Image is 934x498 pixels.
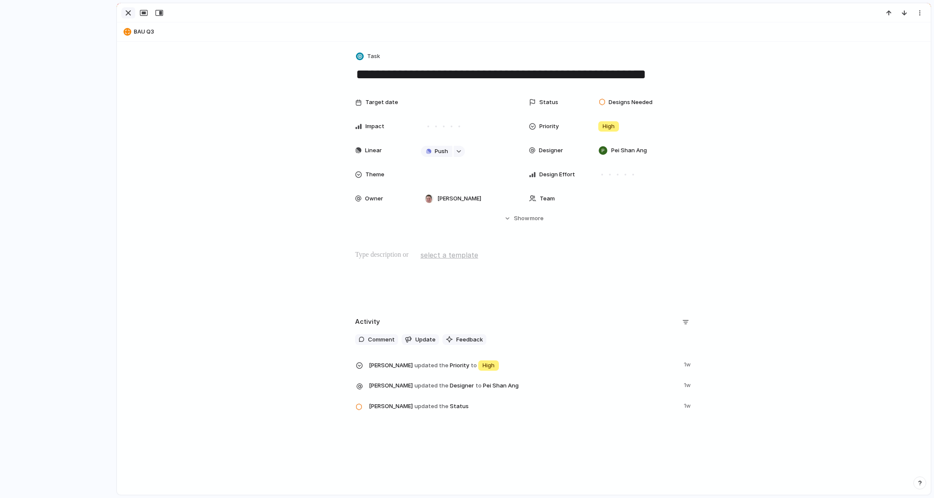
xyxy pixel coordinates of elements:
[684,400,693,410] span: 1w
[530,214,544,223] span: more
[355,334,398,345] button: Comment
[442,334,486,345] button: Feedback
[369,361,413,370] span: [PERSON_NAME]
[369,402,413,411] span: [PERSON_NAME]
[419,249,479,261] button: select a template
[369,359,679,372] span: Priority
[134,28,927,36] span: BAU Q3
[437,194,481,203] span: [PERSON_NAME]
[539,170,575,179] span: Design Effort
[365,98,398,107] span: Target date
[365,122,384,131] span: Impact
[684,359,693,369] span: 1w
[476,381,482,390] span: to
[482,361,495,370] span: High
[421,250,478,260] span: select a template
[435,147,448,156] span: Push
[368,335,395,344] span: Comment
[611,146,647,155] span: Pei Shan Ang
[456,335,483,344] span: Feedback
[369,379,679,391] span: Designer
[415,335,436,344] span: Update
[355,211,693,226] button: Showmore
[471,361,477,370] span: to
[539,98,558,107] span: Status
[684,379,693,390] span: 1w
[369,400,679,412] span: Status
[414,361,448,370] span: updated the
[414,402,448,411] span: updated the
[355,317,380,327] h2: Activity
[421,146,452,157] button: Push
[540,194,555,203] span: Team
[603,122,615,131] span: High
[483,381,519,390] span: Pei Shan Ang
[539,146,563,155] span: Designer
[514,214,529,223] span: Show
[367,52,380,61] span: Task
[609,98,653,107] span: Designs Needed
[539,122,559,131] span: Priority
[414,381,448,390] span: updated the
[369,381,413,390] span: [PERSON_NAME]
[365,146,382,155] span: Linear
[354,50,383,63] button: Task
[365,170,384,179] span: Theme
[121,25,927,39] button: BAU Q3
[365,194,383,203] span: Owner
[402,334,439,345] button: Update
